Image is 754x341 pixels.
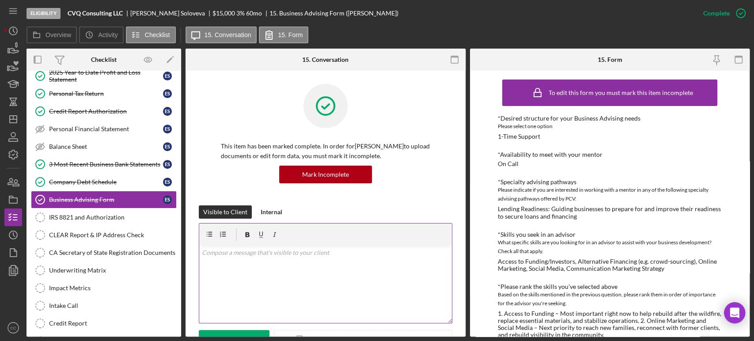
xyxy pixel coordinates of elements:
[31,244,177,261] a: CA Secretary of State Registration Documents
[31,138,177,155] a: Balance SheetES
[261,205,282,219] div: Internal
[724,302,745,323] div: Open Intercom Messenger
[49,302,176,309] div: Intake Call
[199,205,252,219] button: Visible to Client
[49,249,176,256] div: CA Secretary of State Registration Documents
[236,10,245,17] div: 3 %
[498,133,540,140] div: 1-Time Support
[49,69,163,83] div: 2025 Year to Date Profit and Loss Statement
[259,27,308,43] button: 15. Form
[145,31,170,38] label: Checklist
[31,120,177,138] a: Personal Financial StatementES
[49,161,163,168] div: 3 Most Recent Business Bank Statements
[163,160,172,169] div: E S
[31,314,177,332] a: Credit Report
[45,31,71,38] label: Overview
[49,108,163,115] div: Credit Report Authorization
[498,178,722,186] div: *Specialty advising pathways
[31,85,177,102] a: Personal Tax ReturnES
[49,284,176,292] div: Impact Metrics
[498,258,722,272] div: Access to Funding/Investors, Alternative Financing (e.g. crowd-sourcing), Online Marketing, Socia...
[549,89,693,96] div: To edit this form you must mark this item incomplete
[49,90,163,97] div: Personal Tax Return
[246,10,262,17] div: 60 mo
[256,205,287,219] button: Internal
[302,56,349,63] div: 15. Conversation
[49,125,163,133] div: Personal Financial Statement
[205,31,251,38] label: 15. Conversation
[130,10,212,17] div: [PERSON_NAME] Soloveva
[31,67,177,85] a: 2025 Year to Date Profit and Loss StatementES
[98,31,117,38] label: Activity
[31,102,177,120] a: Credit Report AuthorizationES
[163,72,172,80] div: E S
[163,89,172,98] div: E S
[49,267,176,274] div: Underwriting Matrix
[186,27,257,43] button: 15. Conversation
[269,10,398,17] div: 15. Business Advising Form ([PERSON_NAME])
[694,4,750,22] button: Complete
[4,319,22,337] button: CC
[302,166,349,183] div: Mark Incomplete
[68,10,123,17] b: CVQ Consulting LLC
[31,208,177,226] a: IRS 8821 and Authorization
[49,214,176,221] div: IRS 8821 and Authorization
[212,9,235,17] span: $15,000
[703,4,730,22] div: Complete
[49,320,176,327] div: Credit Report
[31,261,177,279] a: Underwriting Matrix
[31,297,177,314] a: Intake Call
[49,196,163,203] div: Business Advising Form
[498,238,722,256] div: What specific skills are you looking for in an advisor to assist with your business development? ...
[163,178,172,186] div: E S
[49,143,163,150] div: Balance Sheet
[49,231,176,239] div: CLEAR Report & IP Address Check
[163,107,172,116] div: E S
[498,151,722,158] div: *Availability to meet with your mentor
[31,155,177,173] a: 3 Most Recent Business Bank StatementsES
[498,115,722,122] div: *Desired structure for your Business Advising needs
[203,205,247,219] div: Visible to Client
[27,27,77,43] button: Overview
[79,27,123,43] button: Activity
[498,310,722,338] div: 1. Access to Funding – Most important right now to help rebuild after the wildfire, replace essen...
[279,166,372,183] button: Mark Incomplete
[31,279,177,297] a: Impact Metrics
[498,290,722,308] div: Based on the skills mentioned in the previous question, please rank them in order of importance f...
[597,56,622,63] div: 15. Form
[498,186,722,203] div: Please indicate if you are interested in working with a mentor in any of the following specialty ...
[126,27,176,43] button: Checklist
[498,283,722,290] div: *Please rank the skills you've selected above
[498,160,519,167] div: On Call
[498,205,722,220] div: Lending Readiness: Guiding businesses to prepare for and improve their readiness to secure loans ...
[31,191,177,208] a: Business Advising FormES
[498,231,722,238] div: *Skills you seek in an advisor
[31,226,177,244] a: CLEAR Report & IP Address Check
[498,122,722,131] div: Please select one option
[221,141,430,161] p: This item has been marked complete. In order for [PERSON_NAME] to upload documents or edit form d...
[31,173,177,191] a: Company Debt ScheduleES
[91,56,117,63] div: Checklist
[27,8,61,19] div: Eligibility
[278,31,303,38] label: 15. Form
[10,326,16,330] text: CC
[49,178,163,186] div: Company Debt Schedule
[163,125,172,133] div: E S
[163,195,172,204] div: E S
[163,142,172,151] div: E S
